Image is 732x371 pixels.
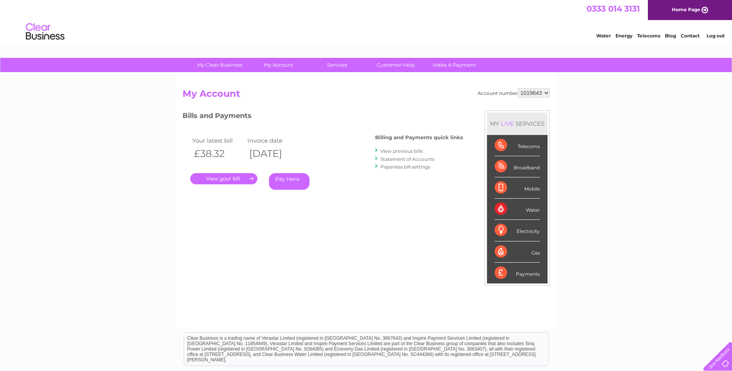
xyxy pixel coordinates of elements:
[495,241,540,263] div: Gas
[707,33,725,39] a: Log out
[183,110,463,124] h3: Bills and Payments
[190,135,246,146] td: Your latest bill
[665,33,676,39] a: Blog
[478,88,550,98] div: Account number
[245,135,301,146] td: Invoice date
[587,4,640,13] a: 0333 014 3131
[190,173,257,184] a: .
[183,88,550,103] h2: My Account
[596,33,611,39] a: Water
[247,58,310,72] a: My Account
[305,58,369,72] a: Services
[190,146,246,162] th: £38.32
[364,58,428,72] a: Customer Help
[615,33,632,39] a: Energy
[375,135,463,140] h4: Billing and Payments quick links
[25,20,65,44] img: logo.png
[184,4,549,37] div: Clear Business is a trading name of Verastar Limited (registered in [GEOGRAPHIC_DATA] No. 3667643...
[637,33,660,39] a: Telecoms
[380,148,423,154] a: View previous bills
[495,199,540,220] div: Water
[499,120,516,127] div: LIVE
[495,177,540,199] div: Mobile
[188,58,252,72] a: My Clear Business
[423,58,486,72] a: Make A Payment
[495,135,540,156] div: Telecoms
[495,220,540,241] div: Electricity
[681,33,700,39] a: Contact
[380,156,434,162] a: Statement of Accounts
[245,146,301,162] th: [DATE]
[380,164,430,170] a: Paperless bill settings
[487,113,548,135] div: MY SERVICES
[269,173,309,190] a: Pay Here
[495,263,540,283] div: Payments
[495,156,540,177] div: Broadband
